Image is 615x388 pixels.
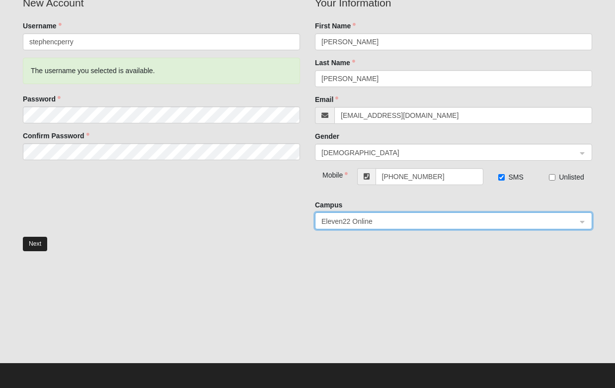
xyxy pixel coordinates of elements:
label: Gender [315,131,339,141]
div: Mobile [315,168,338,180]
button: Next [23,237,47,251]
label: Email [315,95,338,104]
span: Eleven22 Online [321,216,568,227]
span: SMS [508,173,523,181]
input: Unlisted [549,174,555,181]
label: Confirm Password [23,131,89,141]
div: The username you selected is available. [23,58,300,84]
label: Last Name [315,58,355,68]
label: Campus [315,200,342,210]
label: First Name [315,21,356,31]
input: SMS [498,174,505,181]
label: Username [23,21,62,31]
span: Male [321,147,577,158]
span: Unlisted [559,173,584,181]
label: Password [23,94,61,104]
